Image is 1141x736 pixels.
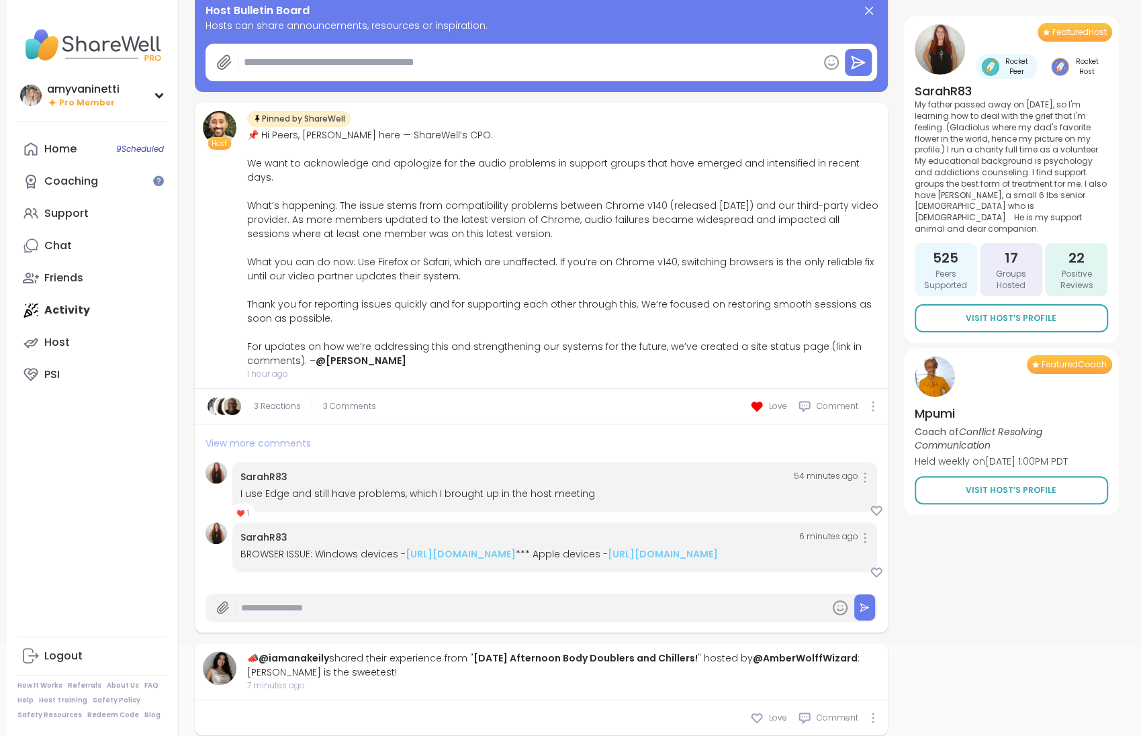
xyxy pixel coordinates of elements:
span: 7 minutes ago [247,680,880,692]
img: amyvaninetti [20,85,42,106]
a: SarahR83 [240,531,287,544]
div: PSI [44,367,60,382]
a: [URL][DOMAIN_NAME] [406,547,516,561]
a: [URL][DOMAIN_NAME] [608,547,718,561]
span: Comment [817,400,858,412]
a: @AmberWolffWizard [753,651,858,665]
a: FAQ [144,681,158,690]
img: Rocket Host [1051,58,1069,76]
span: Visit Host’s Profile [966,312,1056,324]
a: Support [17,197,167,230]
a: SarahR83 [240,470,287,484]
a: Visit Host’s Profile [915,304,1108,332]
span: 525 [933,248,958,267]
span: 17 [1004,248,1017,267]
p: Coach of [915,425,1108,452]
div: Host [44,335,70,350]
div: Support [44,206,89,221]
span: 9 Scheduled [116,144,164,154]
a: @iamanakeily [259,651,329,665]
span: ❤️ [236,508,244,518]
a: [DATE] Afternoon Body Doublers and Chillers! [473,651,698,665]
a: Host Training [39,696,87,705]
div: Logout [44,649,83,663]
span: Rocket Host [1072,56,1103,77]
img: brett [203,111,236,144]
div: 📣 shared their experience from " " hosted by : [PERSON_NAME] is the sweetest! [247,651,880,680]
a: Friends [17,262,167,294]
i: Conflict Resolving Communication [915,425,1042,452]
span: 6 minutes ago [799,531,858,545]
a: Host [17,326,167,359]
span: Peers Supported [920,269,972,291]
a: Home9Scheduled [17,133,167,165]
a: Help [17,696,34,705]
span: 1 hour ago [247,368,880,380]
a: How It Works [17,681,62,690]
div: Friends [44,271,83,285]
span: Hosts can share announcements, resources or inspiration. [206,19,877,33]
div: Chat [44,238,72,253]
img: amyvaninetti [208,398,225,415]
span: Positive Reviews [1050,269,1102,291]
span: Pro Member [59,97,115,109]
span: Host [212,138,227,148]
span: 54 minutes ago [794,470,858,484]
a: Visit Host’s Profile [915,476,1108,504]
img: cececheng [216,398,233,415]
a: Blog [144,710,161,720]
a: Logout [17,640,167,672]
a: Referrals [68,681,101,690]
span: Love [769,400,787,412]
span: Groups Hosted [985,269,1037,291]
span: Love [769,712,787,724]
a: Safety Policy [93,696,140,705]
a: @[PERSON_NAME] [316,354,406,367]
span: Host Bulletin Board [206,3,310,19]
a: 3 Reactions [254,400,301,412]
p: My father passed away on [DATE], so I'm learning how to deal with the grief that I'm feeling. (Gl... [915,99,1108,235]
div: Pinned by ShareWell [247,111,351,127]
img: Mpumi [915,357,955,397]
span: Featured Coach [1042,359,1107,370]
div: 📌 Hi Peers, [PERSON_NAME] here — ShareWell’s CPO. We want to acknowledge and apologize for the au... [247,128,880,368]
img: Rocket Peer [981,58,999,76]
img: ShareWell Nav Logo [17,21,167,68]
div: I use Edge and still have problems, which I brought up in the host meeting [240,487,869,501]
span: 3 Comments [323,400,376,412]
span: Comment [817,712,858,724]
a: Chat [17,230,167,262]
div: amyvaninetti [47,82,120,97]
span: Featured Host [1052,27,1107,38]
span: 1 [247,508,249,518]
iframe: Spotlight [153,175,164,186]
a: Safety Resources [17,710,82,720]
div: Coaching [44,174,98,189]
span: 22 [1068,248,1085,267]
a: About Us [107,681,139,690]
p: Held weekly on [DATE] 1:00PM PDT [915,455,1108,468]
img: SarahR83 [915,24,965,75]
img: JonathanT [224,398,241,415]
img: SarahR83 [206,522,227,544]
span: Visit Host’s Profile [966,484,1056,496]
h4: Mpumi [915,405,1108,422]
img: iamanakeily [203,651,236,685]
div: BROWSER ISSUE: Windows devices - *** Apple devices - [240,547,869,561]
a: Coaching [17,165,167,197]
span: Rocket Peer [1002,56,1032,77]
div: Home [44,142,77,156]
h4: SarahR83 [915,83,1108,99]
span: View more comments [206,436,311,450]
a: Redeem Code [87,710,139,720]
img: SarahR83 [206,462,227,484]
a: PSI [17,359,167,391]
